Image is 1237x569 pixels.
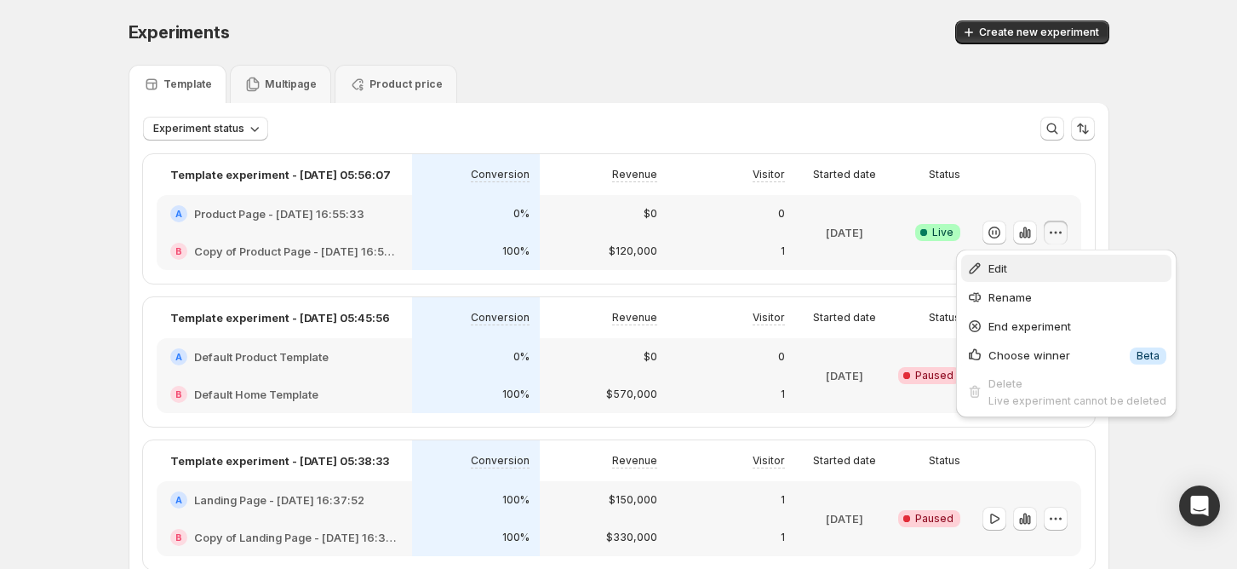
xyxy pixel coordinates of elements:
[979,26,1099,39] span: Create new experiment
[265,78,317,91] p: Multipage
[753,168,785,181] p: Visitor
[194,529,398,546] h2: Copy of Landing Page - [DATE] 16:37:52
[813,311,876,325] p: Started date
[612,311,657,325] p: Revenue
[194,205,364,222] h2: Product Page - [DATE] 16:55:33
[369,78,443,91] p: Product price
[961,284,1171,311] button: Rename
[471,311,530,325] p: Conversion
[915,512,954,526] span: Paused
[932,226,954,239] span: Live
[612,168,657,181] p: Revenue
[781,493,785,507] p: 1
[609,244,657,258] p: $120,000
[961,313,1171,340] button: End experiment
[502,244,530,258] p: 100%
[175,246,182,256] h2: B
[606,388,657,401] p: $570,000
[175,352,182,362] h2: A
[502,531,530,544] p: 100%
[781,388,785,401] p: 1
[175,495,182,505] h2: A
[753,454,785,468] p: Visitor
[644,350,657,364] p: $0
[826,367,863,384] p: [DATE]
[988,290,1032,304] span: Rename
[163,78,212,91] p: Template
[955,20,1109,44] button: Create new experiment
[471,168,530,181] p: Conversion
[961,255,1171,282] button: Edit
[612,454,657,468] p: Revenue
[170,452,389,469] p: Template experiment - [DATE] 05:38:33
[778,350,785,364] p: 0
[1137,349,1160,363] span: Beta
[143,117,268,141] button: Experiment status
[170,166,391,183] p: Template experiment - [DATE] 05:56:07
[778,207,785,221] p: 0
[194,243,398,260] h2: Copy of Product Page - [DATE] 16:55:33
[826,510,863,527] p: [DATE]
[609,493,657,507] p: $150,000
[988,319,1071,333] span: End experiment
[513,350,530,364] p: 0%
[781,531,785,544] p: 1
[929,311,960,325] p: Status
[502,493,530,507] p: 100%
[175,532,182,543] h2: B
[1071,117,1095,141] button: Sort the results
[175,209,182,219] h2: A
[988,375,1166,392] div: Delete
[929,168,960,181] p: Status
[1179,486,1220,526] div: Open Intercom Messenger
[988,394,1166,407] span: Live experiment cannot be deleted
[129,22,230,43] span: Experiments
[606,531,657,544] p: $330,000
[194,386,318,403] h2: Default Home Template
[170,309,390,326] p: Template experiment - [DATE] 05:45:56
[175,389,182,399] h2: B
[826,224,863,241] p: [DATE]
[753,311,785,325] p: Visitor
[513,207,530,221] p: 0%
[961,342,1171,369] button: Choose winnerInfoBeta
[961,371,1171,412] button: DeleteLive experiment cannot be deleted
[502,388,530,401] p: 100%
[813,168,876,181] p: Started date
[153,122,244,135] span: Experiment status
[915,369,954,382] span: Paused
[644,207,657,221] p: $0
[781,244,785,258] p: 1
[471,454,530,468] p: Conversion
[194,491,364,509] h2: Landing Page - [DATE] 16:37:52
[988,262,1007,275] span: Edit
[194,348,329,365] h2: Default Product Template
[813,454,876,468] p: Started date
[929,454,960,468] p: Status
[988,348,1070,362] span: Choose winner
